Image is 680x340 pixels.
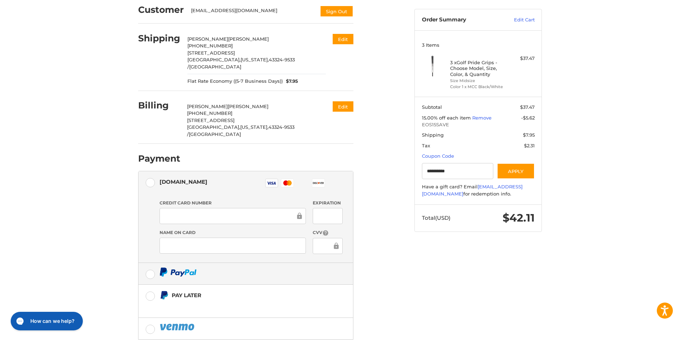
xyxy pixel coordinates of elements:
a: Edit Cart [499,16,535,24]
img: Pay Later icon [160,291,168,300]
span: [GEOGRAPHIC_DATA], [187,124,240,130]
span: EOS15SAVE [422,121,535,128]
span: 15.00% off each item [422,115,472,121]
a: [EMAIL_ADDRESS][DOMAIN_NAME] [422,184,523,197]
button: Apply [497,163,535,179]
li: Size Midsize [450,78,505,84]
img: PayPal icon [160,268,197,276]
span: $2.31 [524,143,535,148]
span: [STREET_ADDRESS] [187,50,235,56]
span: [STREET_ADDRESS] [187,117,235,123]
h2: Shipping [138,33,180,44]
span: [PHONE_NUMBER] [187,43,233,49]
div: [DOMAIN_NAME] [160,176,207,188]
span: $37.47 [520,104,535,110]
h2: Customer [138,4,184,15]
button: Sign Out [320,5,353,17]
span: [GEOGRAPHIC_DATA] [189,131,241,137]
h3: 3 Items [422,42,535,48]
span: Flat Rate Economy ((5-7 Business Days)) [187,78,283,85]
div: [EMAIL_ADDRESS][DOMAIN_NAME] [191,7,313,17]
label: Name on Card [160,229,306,236]
a: Coupon Code [422,153,454,159]
iframe: PayPal Message 1 [160,303,309,309]
button: Edit [333,34,353,44]
iframe: Gorgias live chat messenger [7,309,85,333]
button: Edit [333,101,353,112]
span: [PERSON_NAME] [187,103,228,109]
li: Color 1 x MCC Black/White [450,84,505,90]
span: $7.95 [283,78,298,85]
span: Shipping [422,132,444,138]
img: PayPal icon [160,323,196,331]
h2: Billing [138,100,180,111]
span: Total (USD) [422,214,450,221]
input: Gift Certificate or Coupon Code [422,163,494,179]
span: Tax [422,143,430,148]
span: Subtotal [422,104,442,110]
span: [PHONE_NUMBER] [187,110,232,116]
div: Have a gift card? Email for redemption info. [422,183,535,197]
span: $7.95 [523,132,535,138]
span: 43324-9533 / [187,57,295,70]
span: 43324-9533 / [187,124,294,137]
span: [US_STATE], [241,57,269,62]
span: -$5.62 [521,115,535,121]
span: [GEOGRAPHIC_DATA] [189,64,241,70]
div: Pay Later [172,289,308,301]
span: [PERSON_NAME] [228,36,269,42]
span: [PERSON_NAME] [187,36,228,42]
label: Expiration [313,200,342,206]
span: [GEOGRAPHIC_DATA], [187,57,241,62]
a: Remove [472,115,492,121]
span: $42.11 [503,211,535,224]
label: CVV [313,229,342,236]
span: [US_STATE], [240,124,268,130]
h4: 3 x Golf Pride Grips - Choose Model, Size, Color, & Quantity [450,60,505,77]
h2: Payment [138,153,180,164]
span: [PERSON_NAME] [228,103,268,109]
label: Credit Card Number [160,200,306,206]
h3: Order Summary [422,16,499,24]
div: $37.47 [507,55,535,62]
